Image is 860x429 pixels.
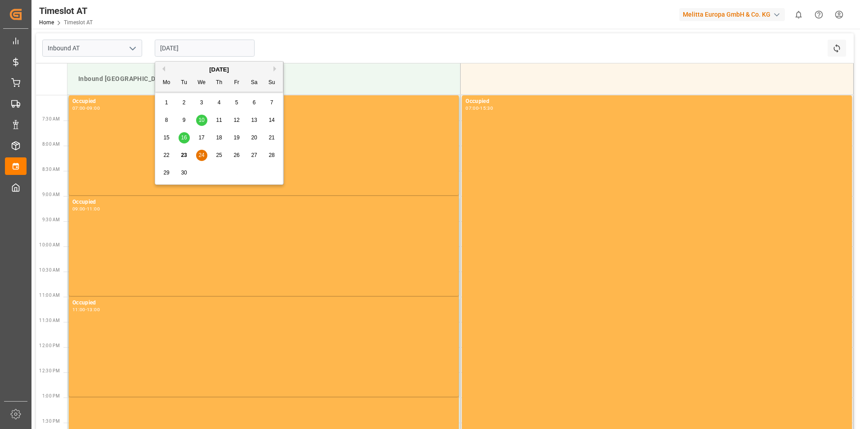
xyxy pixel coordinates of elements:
span: 22 [163,152,169,158]
span: 27 [251,152,257,158]
span: 25 [216,152,222,158]
div: Choose Friday, September 12th, 2025 [231,115,242,126]
div: Choose Saturday, September 27th, 2025 [249,150,260,161]
span: 10 [198,117,204,123]
span: 29 [163,170,169,176]
span: 11 [216,117,222,123]
span: 7 [270,99,273,106]
div: Choose Monday, September 22nd, 2025 [161,150,172,161]
span: 9:00 AM [42,192,60,197]
span: 8 [165,117,168,123]
div: Choose Wednesday, September 3rd, 2025 [196,97,207,108]
div: Occupied [72,299,455,308]
div: Occupied [72,198,455,207]
div: Tu [179,77,190,89]
div: 15:30 [480,106,493,110]
div: Choose Monday, September 1st, 2025 [161,97,172,108]
span: 15 [163,134,169,141]
div: Choose Wednesday, September 24th, 2025 [196,150,207,161]
span: 12:00 PM [39,343,60,348]
div: - [85,207,87,211]
span: 11:30 AM [39,318,60,323]
button: Melitta Europa GmbH & Co. KG [679,6,788,23]
span: 1 [165,99,168,106]
div: Mo [161,77,172,89]
div: Timeslot AT [39,4,93,18]
span: 2 [183,99,186,106]
span: 21 [269,134,274,141]
button: Help Center [809,4,829,25]
div: Choose Friday, September 26th, 2025 [231,150,242,161]
div: 07:00 [466,106,479,110]
div: - [479,106,480,110]
span: 9 [183,117,186,123]
div: Occupied [72,97,455,106]
span: 6 [253,99,256,106]
div: 09:00 [72,207,85,211]
div: Choose Tuesday, September 2nd, 2025 [179,97,190,108]
span: 8:30 AM [42,167,60,172]
span: 12:30 PM [39,368,60,373]
input: DD.MM.YYYY [155,40,255,57]
span: 5 [235,99,238,106]
div: Choose Tuesday, September 30th, 2025 [179,167,190,179]
button: Next Month [273,66,279,71]
div: Choose Wednesday, September 10th, 2025 [196,115,207,126]
div: 11:00 [87,207,100,211]
div: Choose Tuesday, September 16th, 2025 [179,132,190,143]
a: Home [39,19,54,26]
div: - [85,308,87,312]
span: 8:00 AM [42,142,60,147]
div: Choose Monday, September 29th, 2025 [161,167,172,179]
div: 13:00 [87,308,100,312]
span: 28 [269,152,274,158]
div: Choose Thursday, September 18th, 2025 [214,132,225,143]
span: 1:00 PM [42,393,60,398]
button: show 0 new notifications [788,4,809,25]
button: open menu [125,41,139,55]
div: Th [214,77,225,89]
div: Choose Thursday, September 11th, 2025 [214,115,225,126]
span: 20 [251,134,257,141]
span: 30 [181,170,187,176]
div: Choose Sunday, September 14th, 2025 [266,115,278,126]
div: Choose Sunday, September 7th, 2025 [266,97,278,108]
span: 18 [216,134,222,141]
div: Choose Sunday, September 28th, 2025 [266,150,278,161]
button: Previous Month [160,66,165,71]
div: Choose Sunday, September 21st, 2025 [266,132,278,143]
div: Choose Saturday, September 20th, 2025 [249,132,260,143]
div: Melitta Europa GmbH & Co. KG [679,8,785,21]
span: 12 [233,117,239,123]
span: 11:00 AM [39,293,60,298]
span: 9:30 AM [42,217,60,222]
div: 07:00 [72,106,85,110]
div: month 2025-09 [158,94,281,182]
div: Choose Thursday, September 25th, 2025 [214,150,225,161]
span: 14 [269,117,274,123]
div: Choose Wednesday, September 17th, 2025 [196,132,207,143]
span: 26 [233,152,239,158]
div: 09:00 [87,106,100,110]
div: Choose Tuesday, September 9th, 2025 [179,115,190,126]
div: Fr [231,77,242,89]
div: Sa [249,77,260,89]
div: [DATE] [155,65,283,74]
input: Type to search/select [42,40,142,57]
div: Su [266,77,278,89]
span: 10:30 AM [39,268,60,273]
div: Choose Monday, September 8th, 2025 [161,115,172,126]
span: 1:30 PM [42,419,60,424]
div: 11:00 [72,308,85,312]
span: 10:00 AM [39,242,60,247]
div: Choose Friday, September 5th, 2025 [231,97,242,108]
span: 24 [198,152,204,158]
span: 13 [251,117,257,123]
span: 16 [181,134,187,141]
div: We [196,77,207,89]
div: Choose Saturday, September 6th, 2025 [249,97,260,108]
div: Inbound [GEOGRAPHIC_DATA] [75,71,453,87]
span: 4 [218,99,221,106]
div: Choose Thursday, September 4th, 2025 [214,97,225,108]
div: - [85,106,87,110]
